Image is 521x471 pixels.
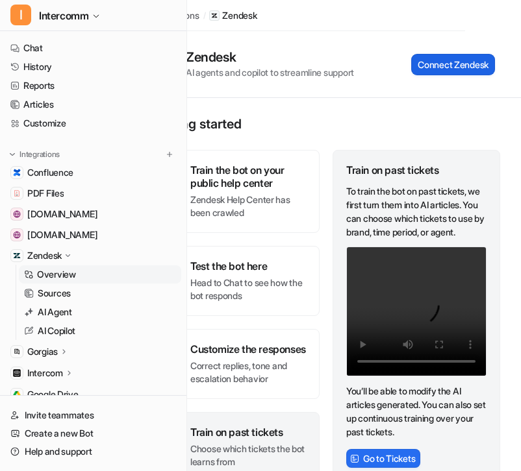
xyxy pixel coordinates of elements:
p: AI Agent [38,306,72,319]
img: FrameIcon [350,454,359,463]
p: Head to Chat to see how the bot responds [190,276,306,302]
a: ConfluenceConfluence [5,163,181,182]
img: www.helpdesk.com [13,210,21,218]
div: Train on past tickets [346,163,487,176]
span: Google Drive [27,388,79,401]
button: Connect Zendesk [411,54,495,75]
div: AI agents and copilot to streamline support [186,66,354,79]
p: Integrations [19,149,60,160]
p: Zendesk Help Center has been crawled [190,193,306,219]
a: Invite teammates [5,406,181,424]
a: Customize [5,114,181,132]
a: AI Copilot [19,322,181,340]
span: Intercomm [39,6,88,25]
a: PDF FilesPDF Files [5,184,181,202]
img: Zendesk [13,252,21,260]
a: Integrations [139,8,199,22]
div: Train the bot on your public help center [190,163,306,189]
span: PDF Files [27,187,64,200]
a: www.helpdesk.com[DOMAIN_NAME] [5,205,181,223]
p: Intercom [27,367,63,380]
p: Zendesk [222,9,257,22]
img: menu_add.svg [165,150,174,159]
p: Gorgias [27,345,58,358]
p: Correct replies, tone and escalation behavior [190,359,306,385]
p: Overview [37,268,76,281]
span: / [203,10,206,21]
a: Reports [5,77,181,95]
a: Google DriveGoogle Drive [5,385,181,404]
img: Gorgias [13,348,21,356]
span: [DOMAIN_NAME] [27,208,97,221]
img: Confluence [13,169,21,176]
a: Articles [5,95,181,114]
img: PDF Files [13,189,21,197]
span: I [10,5,31,25]
a: Sources [19,284,181,302]
p: You’ll be able to modify the AI articles generated. You can also set up continuous training over ... [346,384,487,439]
div: Integrations [152,8,199,22]
a: Chat [5,39,181,57]
a: AI Agent [19,303,181,321]
p: Getting started [152,116,500,132]
span: [DOMAIN_NAME] [27,228,97,241]
div: Zendesk [186,49,241,65]
p: Zendesk [27,249,62,262]
a: app.intercom.com[DOMAIN_NAME] [5,226,181,244]
button: Go to Tickets [346,449,420,468]
div: Customize the responses [190,343,306,356]
img: Google Drive [13,391,21,398]
video: Your browser does not support the video tag. [346,247,487,376]
p: Choose which tickets the bot learns from [190,442,306,468]
p: AI Copilot [38,324,75,337]
p: Sources [38,287,71,300]
p: To train the bot on past tickets, we first turn them into AI articles. You can choose which ticke... [346,184,487,239]
a: Zendesk [209,9,257,22]
div: Train on past tickets [190,426,306,439]
img: app.intercom.com [13,231,21,239]
img: expand menu [8,150,17,159]
button: Integrations [5,148,64,161]
a: Create a new Bot [5,424,181,442]
a: History [5,58,181,76]
div: Test the bot here [190,260,306,272]
a: Overview [19,265,181,284]
img: Intercom [13,369,21,377]
a: Help and support [5,442,181,461]
span: Confluence [27,166,73,179]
